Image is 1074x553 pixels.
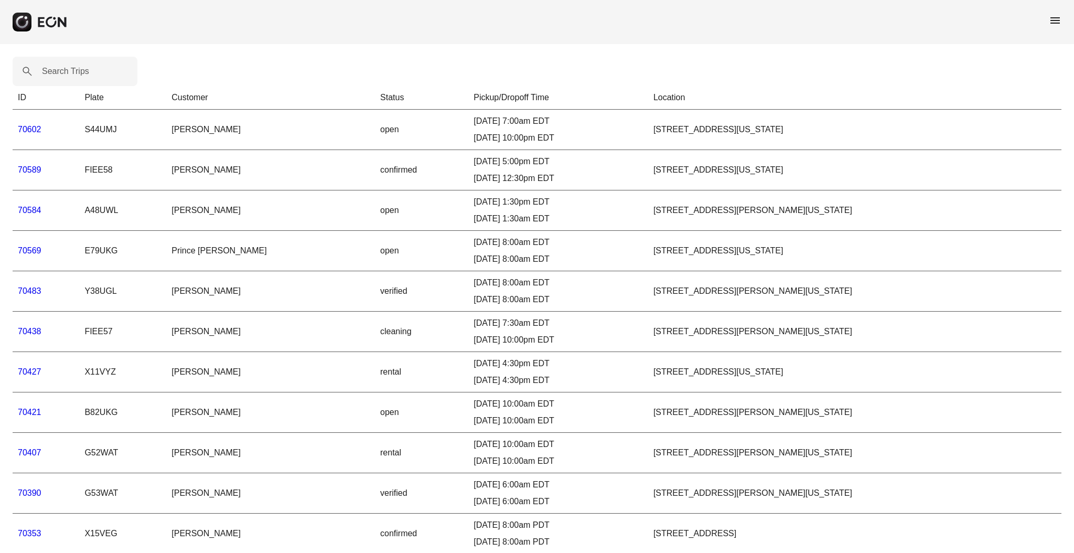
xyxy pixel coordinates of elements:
td: [STREET_ADDRESS][US_STATE] [648,150,1061,190]
th: ID [13,86,79,110]
td: verified [375,473,468,514]
td: Prince [PERSON_NAME] [166,231,375,271]
div: [DATE] 8:00am PDT [474,536,643,548]
td: [STREET_ADDRESS][PERSON_NAME][US_STATE] [648,473,1061,514]
span: menu [1049,14,1061,27]
td: rental [375,352,468,392]
th: Plate [79,86,166,110]
th: Pickup/Dropoff Time [468,86,648,110]
a: 70569 [18,246,41,255]
td: FIEE58 [79,150,166,190]
td: [PERSON_NAME] [166,433,375,473]
td: cleaning [375,312,468,352]
td: [STREET_ADDRESS][PERSON_NAME][US_STATE] [648,190,1061,231]
td: open [375,190,468,231]
div: [DATE] 8:00am PDT [474,519,643,531]
td: FIEE57 [79,312,166,352]
td: confirmed [375,150,468,190]
td: [PERSON_NAME] [166,392,375,433]
td: E79UKG [79,231,166,271]
a: 70602 [18,125,41,134]
label: Search Trips [42,65,89,78]
td: A48UWL [79,190,166,231]
td: [PERSON_NAME] [166,190,375,231]
div: [DATE] 5:00pm EDT [474,155,643,168]
a: 70584 [18,206,41,215]
div: [DATE] 8:00am EDT [474,276,643,289]
td: [STREET_ADDRESS][US_STATE] [648,110,1061,150]
th: Location [648,86,1061,110]
a: 70421 [18,408,41,417]
td: [STREET_ADDRESS][PERSON_NAME][US_STATE] [648,271,1061,312]
a: 70390 [18,488,41,497]
td: [STREET_ADDRESS][PERSON_NAME][US_STATE] [648,392,1061,433]
td: [PERSON_NAME] [166,473,375,514]
td: open [375,392,468,433]
a: 70427 [18,367,41,376]
div: [DATE] 6:00am EDT [474,478,643,491]
td: [STREET_ADDRESS][US_STATE] [648,231,1061,271]
td: open [375,231,468,271]
div: [DATE] 7:00am EDT [474,115,643,127]
td: B82UKG [79,392,166,433]
td: G52WAT [79,433,166,473]
a: 70438 [18,327,41,336]
div: [DATE] 8:00am EDT [474,253,643,265]
th: Customer [166,86,375,110]
a: 70483 [18,286,41,295]
td: [STREET_ADDRESS][PERSON_NAME][US_STATE] [648,433,1061,473]
td: verified [375,271,468,312]
a: 70589 [18,165,41,174]
td: [PERSON_NAME] [166,312,375,352]
div: [DATE] 10:00am EDT [474,398,643,410]
td: open [375,110,468,150]
div: [DATE] 1:30am EDT [474,212,643,225]
td: [PERSON_NAME] [166,110,375,150]
div: [DATE] 8:00am EDT [474,236,643,249]
td: G53WAT [79,473,166,514]
td: [STREET_ADDRESS][PERSON_NAME][US_STATE] [648,312,1061,352]
div: [DATE] 10:00pm EDT [474,132,643,144]
div: [DATE] 10:00pm EDT [474,334,643,346]
div: [DATE] 4:30pm EDT [474,357,643,370]
td: [STREET_ADDRESS][US_STATE] [648,352,1061,392]
a: 70353 [18,529,41,538]
td: [PERSON_NAME] [166,352,375,392]
div: [DATE] 7:30am EDT [474,317,643,329]
th: Status [375,86,468,110]
td: S44UMJ [79,110,166,150]
div: [DATE] 10:00am EDT [474,438,643,451]
div: [DATE] 6:00am EDT [474,495,643,508]
div: [DATE] 8:00am EDT [474,293,643,306]
td: [PERSON_NAME] [166,150,375,190]
td: rental [375,433,468,473]
div: [DATE] 10:00am EDT [474,455,643,467]
div: [DATE] 1:30pm EDT [474,196,643,208]
div: [DATE] 4:30pm EDT [474,374,643,387]
td: [PERSON_NAME] [166,271,375,312]
div: [DATE] 12:30pm EDT [474,172,643,185]
div: [DATE] 10:00am EDT [474,414,643,427]
a: 70407 [18,448,41,457]
td: Y38UGL [79,271,166,312]
td: X11VYZ [79,352,166,392]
